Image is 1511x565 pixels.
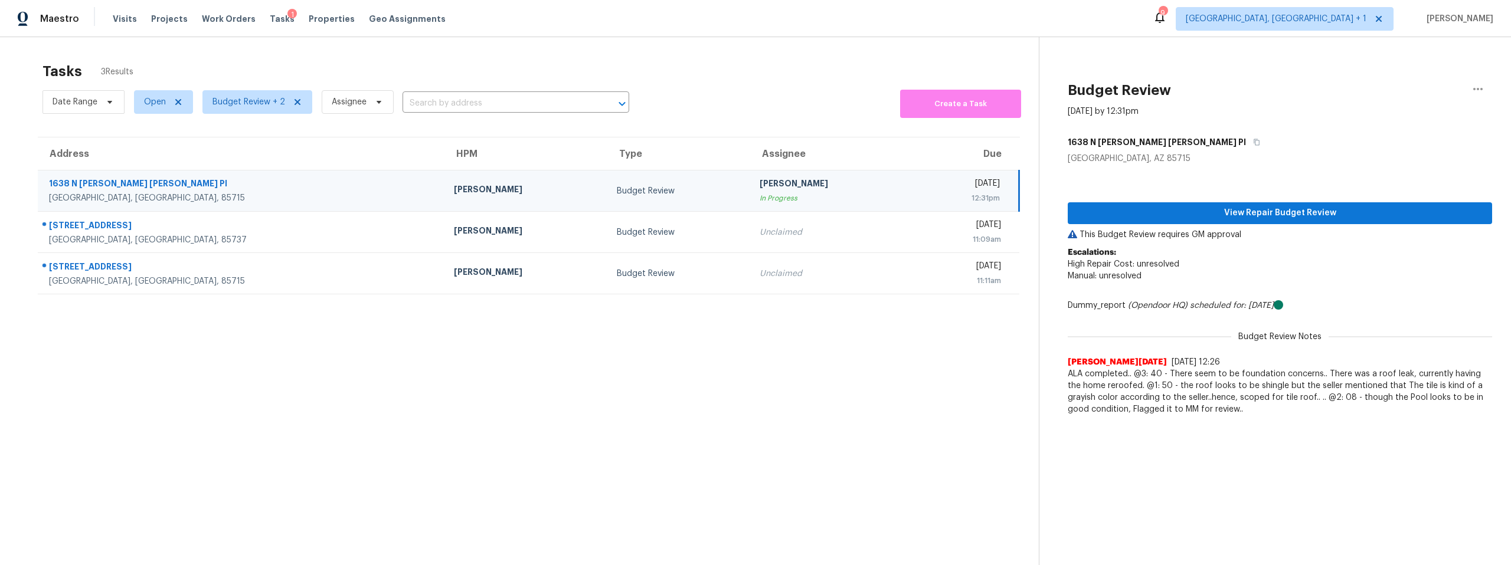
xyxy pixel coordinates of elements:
div: 11:11am [923,275,1001,287]
span: Projects [151,13,188,25]
div: [DATE] [923,260,1001,275]
input: Search by address [403,94,596,113]
span: [GEOGRAPHIC_DATA], [GEOGRAPHIC_DATA] + 1 [1186,13,1366,25]
span: Geo Assignments [369,13,446,25]
div: 12:31pm [923,192,1000,204]
span: Assignee [332,96,367,108]
h5: 1638 N [PERSON_NAME] [PERSON_NAME] Pl [1068,136,1246,148]
div: [PERSON_NAME] [454,225,598,239]
span: [DATE] 12:26 [1172,358,1220,366]
div: Budget Review [617,226,741,238]
button: Open [614,96,630,112]
div: [DATE] by 12:31pm [1068,106,1139,117]
div: [GEOGRAPHIC_DATA], [GEOGRAPHIC_DATA], 85715 [49,192,435,204]
span: [PERSON_NAME][DATE] [1068,356,1167,368]
div: 9 [1159,7,1167,19]
span: [PERSON_NAME] [1422,13,1493,25]
span: Properties [309,13,355,25]
span: Tasks [270,15,295,23]
th: HPM [444,137,607,170]
span: Manual: unresolved [1068,272,1142,280]
div: [GEOGRAPHIC_DATA], [GEOGRAPHIC_DATA], 85715 [49,275,435,287]
span: 3 Results [101,66,133,78]
div: 1 [287,9,297,21]
div: [DATE] [923,178,1000,192]
span: Open [144,96,166,108]
button: View Repair Budget Review [1068,202,1492,224]
h2: Tasks [42,65,82,77]
th: Assignee [750,137,913,170]
th: Address [38,137,444,170]
div: [PERSON_NAME] [760,178,904,192]
span: Budget Review + 2 [212,96,285,108]
div: Unclaimed [760,268,904,280]
div: [DATE] [923,219,1001,234]
th: Due [913,137,1019,170]
div: [STREET_ADDRESS] [49,219,435,234]
p: This Budget Review requires GM approval [1068,229,1492,241]
div: Budget Review [617,268,741,280]
span: Budget Review Notes [1231,331,1329,343]
div: [GEOGRAPHIC_DATA], AZ 85715 [1068,153,1492,165]
th: Type [607,137,750,170]
div: Unclaimed [760,226,904,238]
span: Work Orders [202,13,256,25]
b: Escalations: [1068,248,1116,257]
div: [PERSON_NAME] [454,183,598,198]
i: (Opendoor HQ) [1128,301,1188,310]
div: Budget Review [617,185,741,197]
button: Copy Address [1246,132,1262,153]
div: Dummy_report [1068,300,1492,311]
div: 11:09am [923,234,1001,245]
span: ALA completed.. @3: 40 - There seem to be foundation concerns.. There was a roof leak, currently ... [1068,368,1492,415]
button: Create a Task [900,90,1021,118]
div: [PERSON_NAME] [454,266,598,281]
div: 1638 N [PERSON_NAME] [PERSON_NAME] Pl [49,178,435,192]
span: High Repair Cost: unresolved [1068,260,1179,268]
span: View Repair Budget Review [1077,206,1483,221]
i: scheduled for: [DATE] [1190,301,1274,310]
span: Create a Task [906,97,1015,111]
h2: Budget Review [1068,84,1171,96]
span: Date Range [53,96,97,108]
div: [GEOGRAPHIC_DATA], [GEOGRAPHIC_DATA], 85737 [49,234,435,246]
span: Visits [113,13,137,25]
div: [STREET_ADDRESS] [49,261,435,275]
span: Maestro [40,13,79,25]
div: In Progress [760,192,904,204]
